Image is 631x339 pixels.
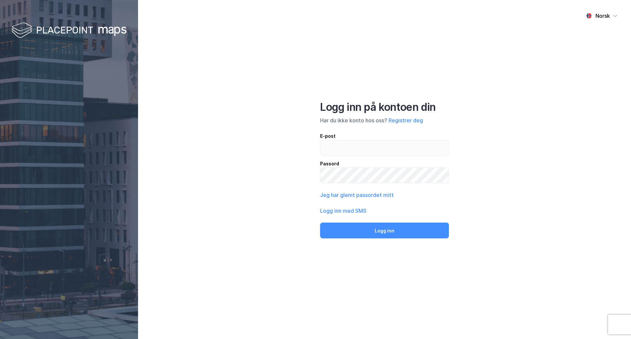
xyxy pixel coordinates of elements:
[320,101,449,114] div: Logg inn på kontoen din
[320,132,449,140] div: E-post
[12,21,127,40] img: logo-white.f07954bde2210d2a523dddb988cd2aa7.svg
[320,160,449,168] div: Passord
[388,116,423,124] button: Registrer deg
[320,207,366,215] button: Logg inn med SMS
[320,191,394,199] button: Jeg har glemt passordet mitt
[320,116,449,124] div: Har du ikke konto hos oss?
[320,223,449,238] button: Logg inn
[596,12,610,20] div: Norsk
